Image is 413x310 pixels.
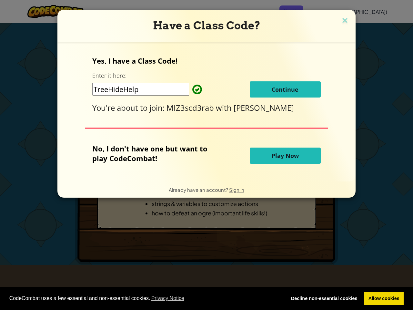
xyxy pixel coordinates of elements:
[216,102,234,113] span: with
[9,294,282,303] span: CodeCombat uses a few essential and non-essential cookies.
[166,102,216,113] span: MIZ3scd3rab
[92,72,126,80] label: Enter it here:
[169,187,229,193] span: Already have an account?
[150,294,186,303] a: learn more about cookies
[364,292,404,305] a: allow cookies
[92,144,217,163] p: No, I don't have one but want to play CodeCombat!
[92,102,166,113] span: You're about to join:
[234,102,294,113] span: [PERSON_NAME]
[229,187,244,193] a: Sign in
[287,292,362,305] a: deny cookies
[341,16,349,26] img: close icon
[250,148,321,164] button: Play Now
[250,81,321,98] button: Continue
[153,19,260,32] span: Have a Class Code?
[272,152,299,160] span: Play Now
[272,86,298,93] span: Continue
[92,56,320,66] p: Yes, I have a Class Code!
